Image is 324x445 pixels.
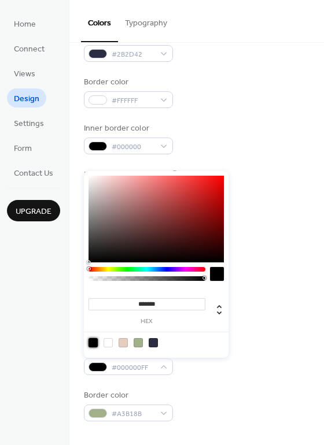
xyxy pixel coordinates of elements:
a: Contact Us [7,163,60,182]
div: Inner border color [84,123,171,135]
a: Views [7,64,42,83]
div: Border color [84,76,171,88]
span: #000000 [112,141,154,153]
span: #A3B18B [112,408,154,420]
div: rgb(255, 255, 255) [104,338,113,347]
a: Settings [7,113,51,132]
span: Contact Us [14,168,53,180]
div: rgb(229, 206, 192) [119,338,128,347]
span: Upgrade [16,206,51,218]
div: Border color [84,390,171,402]
div: rgb(43, 45, 66) [149,338,158,347]
span: Design [14,93,39,105]
button: Upgrade [7,200,60,221]
a: Form [7,138,39,157]
a: Design [7,88,46,107]
span: Settings [14,118,44,130]
span: #000000FF [112,362,154,374]
span: Connect [14,43,45,55]
a: Connect [7,39,51,58]
span: Views [14,68,35,80]
span: Home [14,18,36,31]
label: hex [89,318,205,325]
span: #FFFFFF [112,95,154,107]
div: rgb(0, 0, 0) [89,338,98,347]
a: Home [7,14,43,33]
div: rgb(163, 177, 139) [134,338,143,347]
span: Form [14,143,32,155]
span: #2B2D42 [112,49,154,61]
